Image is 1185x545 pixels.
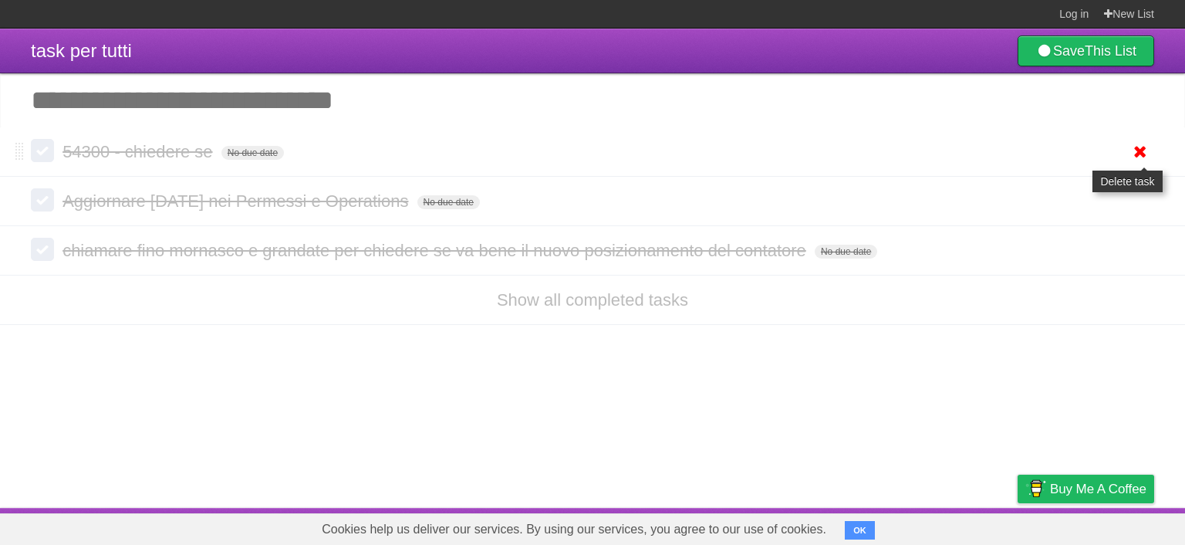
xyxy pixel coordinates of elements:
span: Aggiornare [DATE] nei Permessi e Operations [62,191,412,211]
a: Developers [863,512,926,541]
label: Done [31,139,54,162]
a: Show all completed tasks [497,290,688,310]
a: Suggest a feature [1057,512,1154,541]
span: No due date [417,195,480,209]
a: Terms [945,512,979,541]
span: 54300 - chiedere se [62,142,216,161]
button: OK [845,521,875,540]
label: Done [31,188,54,212]
img: Buy me a coffee [1025,476,1046,502]
span: chiamare fino mornasco e grandate per chiedere se va bene il nuovo posizionamento del contatore [62,241,810,260]
b: This List [1085,43,1136,59]
label: Done [31,238,54,261]
span: task per tutti [31,40,132,61]
a: About [812,512,845,541]
a: Buy me a coffee [1018,475,1154,503]
span: No due date [221,146,284,160]
a: SaveThis List [1018,36,1154,66]
span: Cookies help us deliver our services. By using our services, you agree to our use of cookies. [306,514,842,545]
a: Privacy [998,512,1038,541]
span: No due date [815,245,877,259]
span: Buy me a coffee [1050,476,1146,503]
